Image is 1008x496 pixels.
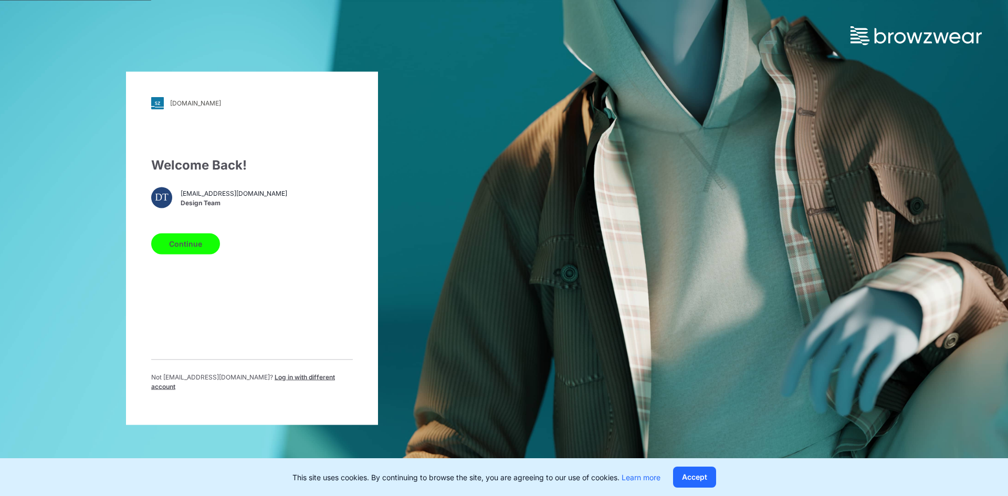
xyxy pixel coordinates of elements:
[151,372,353,391] p: Not [EMAIL_ADDRESS][DOMAIN_NAME] ?
[151,97,164,109] img: svg+xml;base64,PHN2ZyB3aWR0aD0iMjgiIGhlaWdodD0iMjgiIHZpZXdCb3g9IjAgMCAyOCAyOCIgZmlsbD0ibm9uZSIgeG...
[673,467,716,488] button: Accept
[622,473,660,482] a: Learn more
[151,187,172,208] div: DT
[151,155,353,174] div: Welcome Back!
[181,189,287,198] span: [EMAIL_ADDRESS][DOMAIN_NAME]
[170,99,221,107] div: [DOMAIN_NAME]
[850,26,982,45] img: browzwear-logo.73288ffb.svg
[292,472,660,483] p: This site uses cookies. By continuing to browse the site, you are agreeing to our use of cookies.
[151,233,220,254] button: Continue
[151,97,353,109] a: [DOMAIN_NAME]
[181,198,287,208] span: Design Team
